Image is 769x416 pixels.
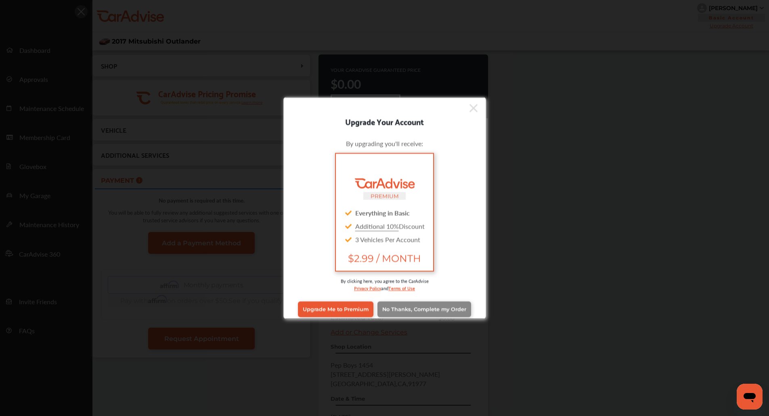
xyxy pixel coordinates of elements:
iframe: Button to launch messaging window [737,384,763,410]
span: No Thanks, Complete my Order [382,306,466,312]
div: By clicking here, you agree to the CarAdvise and [296,277,474,299]
small: PREMIUM [371,192,399,199]
span: $2.99 / MONTH [342,252,426,264]
div: 3 Vehicles Per Account [342,232,426,246]
span: Discount [355,221,425,230]
a: Upgrade Me to Premium [298,301,373,317]
div: Upgrade Your Account [284,115,486,128]
a: No Thanks, Complete my Order [377,301,471,317]
span: Upgrade Me to Premium [303,306,369,312]
u: Additional 10% [355,221,399,230]
strong: Everything in Basic [355,208,410,217]
a: Terms of Use [388,284,415,291]
a: Privacy Policy [354,284,381,291]
div: By upgrading you'll receive: [296,138,474,148]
